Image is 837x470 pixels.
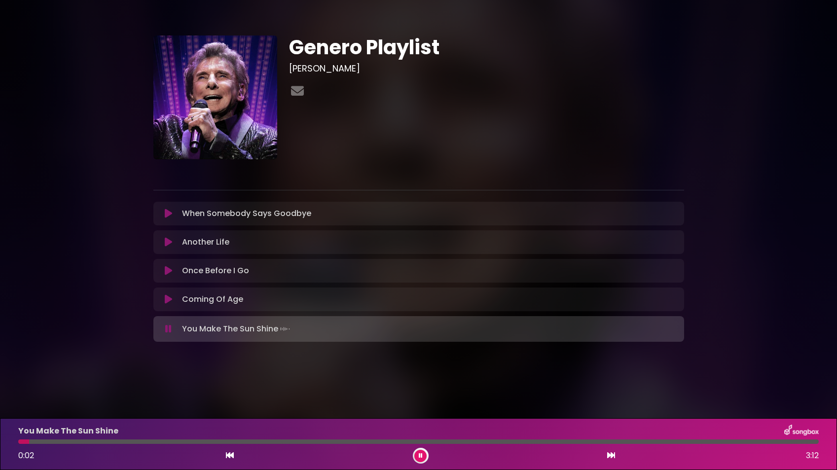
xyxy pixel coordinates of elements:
[182,293,243,305] p: Coming Of Age
[182,265,249,277] p: Once Before I Go
[289,36,684,59] h1: Genero Playlist
[182,208,311,219] p: When Somebody Says Goodbye
[289,63,684,74] h3: [PERSON_NAME]
[182,236,229,248] p: Another Life
[278,322,292,336] img: waveform4.gif
[153,36,277,159] img: 6qwFYesTPurQnItdpMxg
[182,322,292,336] p: You Make The Sun Shine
